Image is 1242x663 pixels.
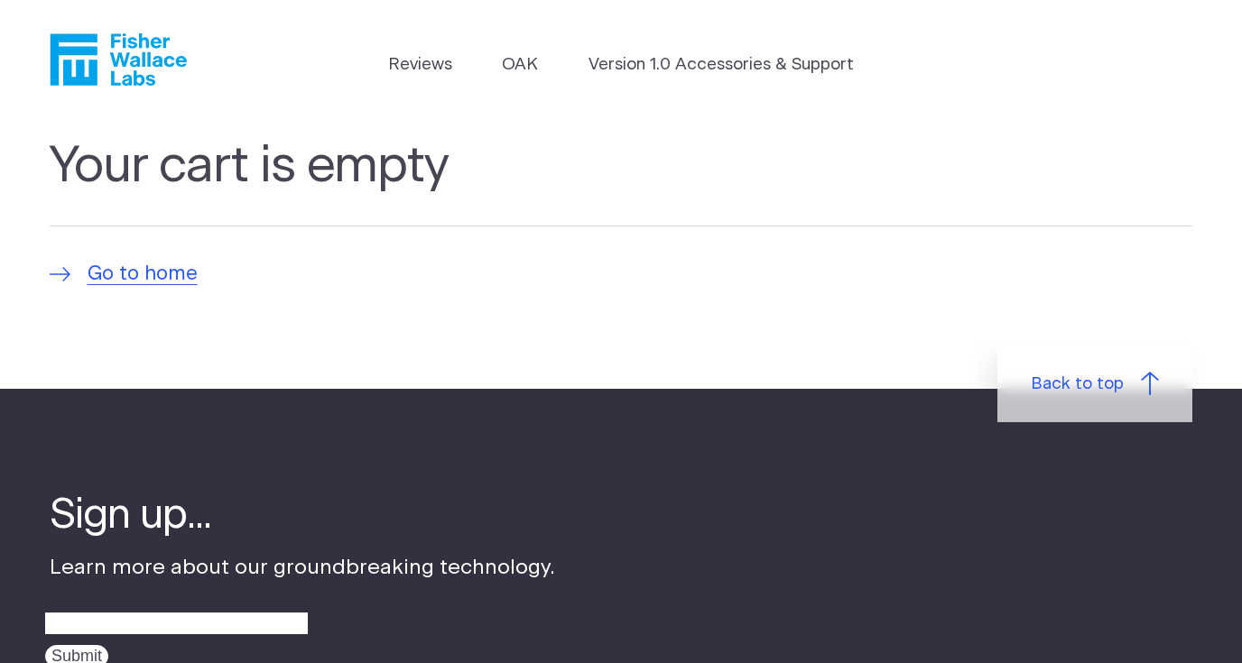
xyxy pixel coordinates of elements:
span: Go to home [88,260,198,290]
a: OAK [502,52,538,78]
a: Back to top [997,346,1192,422]
h4: Sign up... [50,488,555,544]
a: Reviews [388,52,452,78]
a: Go to home [50,260,198,290]
a: Version 1.0 Accessories & Support [589,52,854,78]
h1: Your cart is empty [50,136,1192,226]
a: Fisher Wallace [50,33,187,86]
span: Back to top [1031,372,1124,397]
